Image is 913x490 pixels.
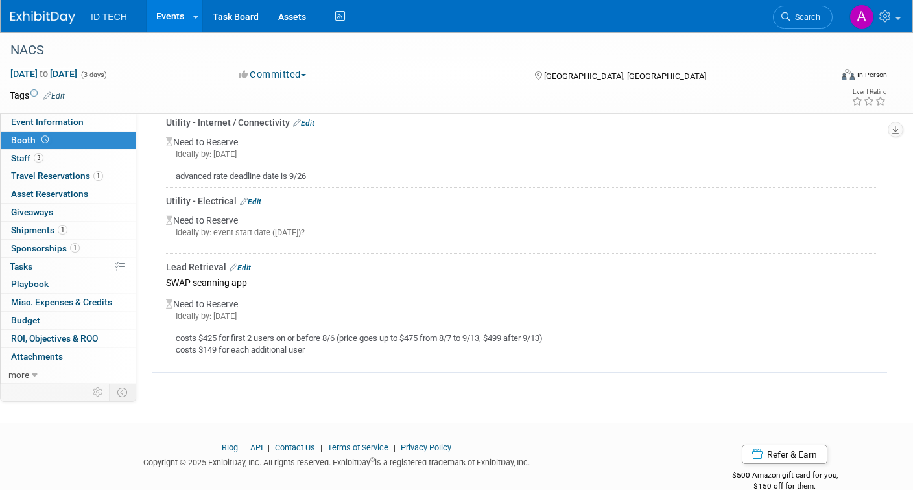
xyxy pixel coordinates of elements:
a: Playbook [1,275,136,293]
a: Shipments1 [1,222,136,239]
img: Format-Inperson.png [842,69,855,80]
a: Terms of Service [327,443,388,452]
div: Event Rating [851,89,886,95]
td: Tags [10,89,65,102]
img: website_grey.svg [21,34,31,44]
div: Need to Reserve [166,129,877,183]
span: [DATE] [DATE] [10,68,78,80]
span: 3 [34,153,43,163]
div: In-Person [857,70,887,80]
span: | [390,443,399,452]
span: (3 days) [80,71,107,79]
span: Misc. Expenses & Credits [11,297,112,307]
button: Committed [234,68,311,82]
img: logo_orange.svg [21,21,31,31]
a: Budget [1,312,136,329]
span: Asset Reservations [11,189,88,199]
div: Utility - Internet / Connectivity [166,116,877,129]
a: Blog [222,443,238,452]
span: Giveaways [11,207,53,217]
span: Search [790,12,820,22]
sup: ® [370,456,375,463]
div: Copyright © 2025 ExhibitDay, Inc. All rights reserved. ExhibitDay is a registered trademark of Ex... [10,454,663,469]
span: [GEOGRAPHIC_DATA], [GEOGRAPHIC_DATA] [544,71,706,81]
a: Contact Us [275,443,315,452]
span: | [265,443,273,452]
a: Edit [293,119,314,128]
a: Tasks [1,258,136,275]
span: | [240,443,248,452]
div: Event Format [757,67,888,87]
div: NACS [6,39,812,62]
div: Domain: [DOMAIN_NAME] [34,34,143,44]
a: API [250,443,263,452]
span: ROI, Objectives & ROO [11,333,98,344]
img: Aileen Sun [849,5,874,29]
span: Sponsorships [11,243,80,253]
div: advanced rate deadline date is 9/26 [166,160,877,183]
span: Travel Reservations [11,170,103,181]
span: | [317,443,326,452]
a: Edit [230,263,251,272]
span: 1 [93,171,103,181]
a: Edit [240,197,261,206]
span: Budget [11,315,40,325]
a: Search [773,6,833,29]
div: Keywords by Traffic [143,76,219,85]
span: Playbook [11,279,49,289]
div: Need to Reserve [166,207,877,249]
a: Privacy Policy [401,443,451,452]
img: tab_keywords_by_traffic_grey.svg [129,75,139,86]
div: Ideally by: event start date ([DATE])? [166,227,877,239]
div: SWAP scanning app [166,274,877,291]
a: Refer & Earn [742,445,827,464]
a: Asset Reservations [1,185,136,203]
a: Edit [43,91,65,100]
span: Event Information [11,117,84,127]
span: Staff [11,153,43,163]
a: Event Information [1,113,136,131]
span: Booth [11,135,51,145]
a: Staff3 [1,150,136,167]
span: Booth not reserved yet [39,135,51,145]
div: Domain Overview [49,76,116,85]
a: more [1,366,136,384]
span: 1 [70,243,80,253]
a: Booth [1,132,136,149]
a: Sponsorships1 [1,240,136,257]
a: ROI, Objectives & ROO [1,330,136,347]
td: Toggle Event Tabs [110,384,136,401]
div: Need to Reserve [166,291,877,356]
span: to [38,69,50,79]
span: Attachments [11,351,63,362]
span: more [8,369,29,380]
a: Giveaways [1,204,136,221]
div: costs $425 for first 2 users on or before 8/6 (price goes up to $475 from 8/7 to 9/13, $499 after... [166,322,877,356]
div: v 4.0.25 [36,21,64,31]
a: Misc. Expenses & Credits [1,294,136,311]
img: ExhibitDay [10,11,75,24]
a: Attachments [1,348,136,366]
div: Utility - Electrical [166,194,877,207]
img: tab_domain_overview_orange.svg [35,75,45,86]
div: Ideally by: [DATE] [166,310,877,322]
a: Travel Reservations1 [1,167,136,185]
div: Lead Retrieval [166,261,877,274]
span: Tasks [10,261,32,272]
span: 1 [58,225,67,235]
td: Personalize Event Tab Strip [87,384,110,401]
span: ID TECH [91,12,127,22]
div: Ideally by: [DATE] [166,148,877,160]
span: Shipments [11,225,67,235]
